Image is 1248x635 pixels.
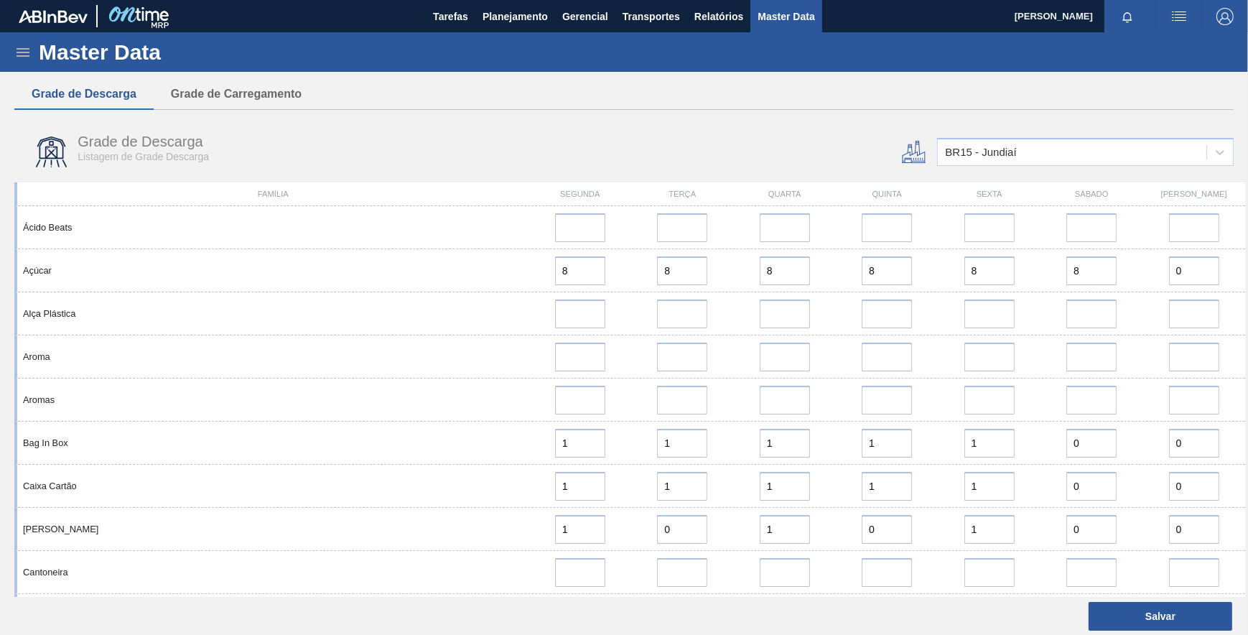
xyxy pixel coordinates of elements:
[562,8,608,25] span: Gerencial
[1089,602,1232,631] button: Salvar
[1040,190,1142,198] div: Sábado
[1104,6,1150,27] button: Notificações
[938,190,1040,198] div: Sexta
[19,10,88,23] img: TNhmsLtSVTkK8tSr43FrP2fwEKptu5GPRR3wAAAABJRU5ErkJggg==
[734,190,836,198] div: Quarta
[1142,190,1244,198] div: [PERSON_NAME]
[483,8,548,25] span: Planejamento
[17,567,529,578] div: Cantoneira
[17,481,529,491] div: Caixa Cartão
[623,8,680,25] span: Transportes
[78,151,209,162] span: Listagem de Grade Descarga
[694,8,743,25] span: Relatórios
[17,437,529,448] div: Bag In Box
[1170,8,1188,25] img: userActions
[1216,8,1234,25] img: Logout
[17,265,529,276] div: Açúcar
[154,79,319,109] button: Grade de Carregamento
[529,190,631,198] div: Segunda
[17,308,529,319] div: Alça Plástica
[78,134,203,149] span: Grade de Descarga
[17,394,529,405] div: Aromas
[836,190,938,198] div: Quinta
[17,222,529,233] div: Ácido Beats
[14,79,154,109] button: Grade de Descarga
[17,351,529,362] div: Aroma
[631,190,733,198] div: Terça
[433,8,468,25] span: Tarefas
[945,147,1016,159] div: BR15 - Jundiaí
[17,524,529,534] div: [PERSON_NAME]
[39,44,294,60] h1: Master Data
[758,8,814,25] span: Master Data
[17,190,529,198] div: Família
